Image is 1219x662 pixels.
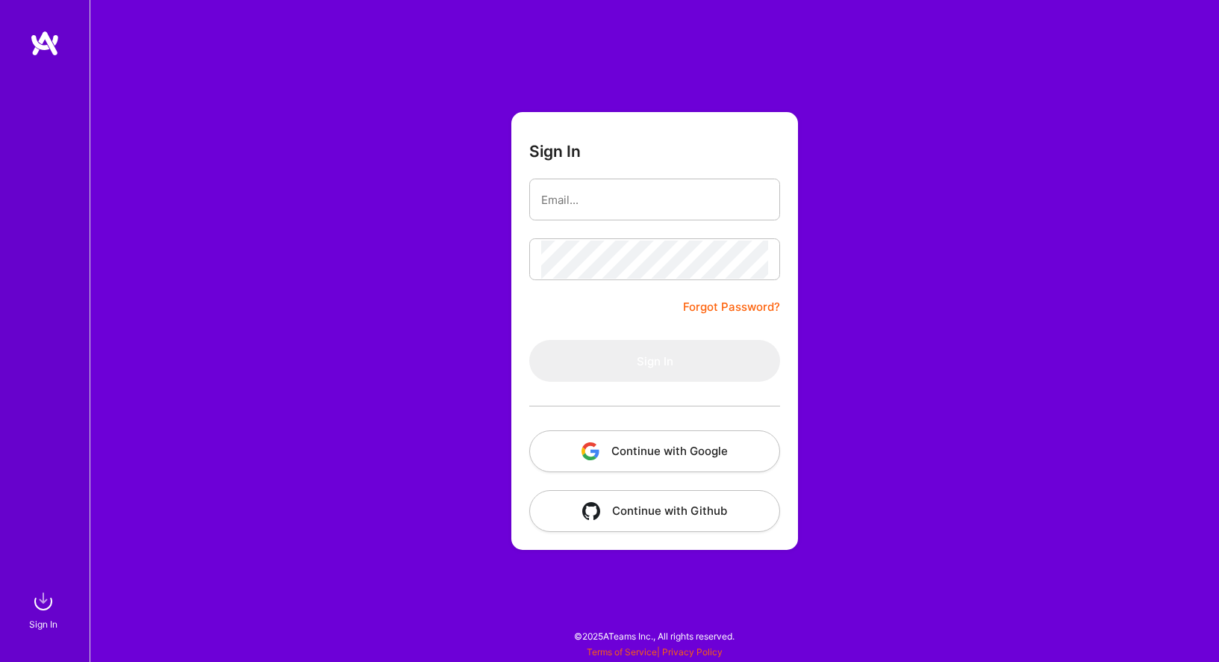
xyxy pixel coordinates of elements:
[529,490,780,532] button: Continue with Github
[587,646,723,658] span: |
[662,646,723,658] a: Privacy Policy
[582,502,600,520] img: icon
[587,646,657,658] a: Terms of Service
[529,340,780,382] button: Sign In
[31,587,58,632] a: sign inSign In
[529,142,581,161] h3: Sign In
[29,616,57,632] div: Sign In
[529,430,780,472] button: Continue with Google
[582,442,599,460] img: icon
[683,298,780,316] a: Forgot Password?
[90,617,1219,655] div: © 2025 ATeams Inc., All rights reserved.
[30,30,60,57] img: logo
[541,181,768,219] input: Email...
[28,587,58,616] img: sign in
